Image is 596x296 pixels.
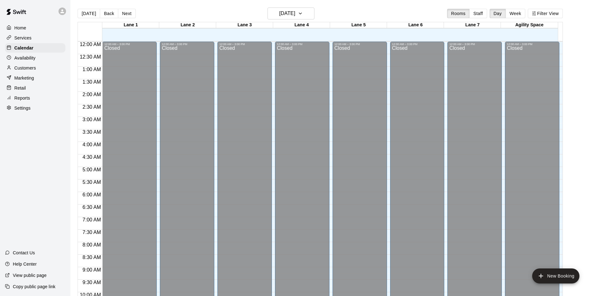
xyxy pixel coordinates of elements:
span: 9:00 AM [81,267,103,273]
div: Lane 2 [159,22,216,28]
span: 1:30 AM [81,79,103,85]
a: Retail [5,83,65,93]
p: Retail [14,85,26,91]
span: 2:30 AM [81,104,103,110]
span: 4:00 AM [81,142,103,147]
a: Calendar [5,43,65,53]
button: Filter View [528,9,563,18]
a: Services [5,33,65,43]
div: 12:00 AM – 3:00 PM [507,43,558,46]
h6: [DATE] [279,9,295,18]
div: Lane 6 [387,22,444,28]
span: 12:30 AM [78,54,103,60]
span: 6:00 AM [81,192,103,197]
p: Reports [14,95,30,101]
p: Contact Us [13,250,35,256]
button: Back [100,9,118,18]
span: 1:00 AM [81,67,103,72]
p: Marketing [14,75,34,81]
p: Home [14,25,26,31]
button: [DATE] [267,8,314,19]
div: 12:00 AM – 3:00 PM [219,43,270,46]
a: Reports [5,93,65,103]
button: [DATE] [78,9,100,18]
div: 12:00 AM – 3:00 PM [334,43,385,46]
span: 3:30 AM [81,129,103,135]
div: 12:00 AM – 3:00 PM [162,43,212,46]
span: 4:30 AM [81,154,103,160]
button: Day [490,9,506,18]
span: 8:00 AM [81,242,103,247]
button: Next [118,9,135,18]
div: 12:00 AM – 3:00 PM [392,43,443,46]
button: Staff [469,9,487,18]
button: Rooms [447,9,470,18]
p: Availability [14,55,36,61]
div: Lane 5 [330,22,387,28]
span: 9:30 AM [81,280,103,285]
a: Home [5,23,65,33]
div: Lane 1 [102,22,159,28]
button: Week [506,9,525,18]
p: Services [14,35,32,41]
span: 6:30 AM [81,205,103,210]
div: Lane 7 [444,22,501,28]
span: 2:00 AM [81,92,103,97]
span: 5:30 AM [81,179,103,185]
span: 3:00 AM [81,117,103,122]
span: 7:30 AM [81,230,103,235]
div: Lane 3 [216,22,273,28]
p: Copy public page link [13,283,55,290]
p: Help Center [13,261,37,267]
div: 12:00 AM – 3:00 PM [104,43,155,46]
p: View public page [13,272,47,278]
a: Availability [5,53,65,63]
a: Customers [5,63,65,73]
p: Customers [14,65,36,71]
div: Agility Space [501,22,558,28]
span: 7:00 AM [81,217,103,222]
div: Lane 4 [273,22,330,28]
span: 12:00 AM [78,42,103,47]
p: Settings [14,105,31,111]
div: 12:00 AM – 3:00 PM [449,43,500,46]
span: 8:30 AM [81,255,103,260]
span: 5:00 AM [81,167,103,172]
button: add [532,268,579,283]
a: Marketing [5,73,65,83]
div: 12:00 AM – 3:00 PM [277,43,328,46]
p: Calendar [14,45,33,51]
a: Settings [5,103,65,113]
